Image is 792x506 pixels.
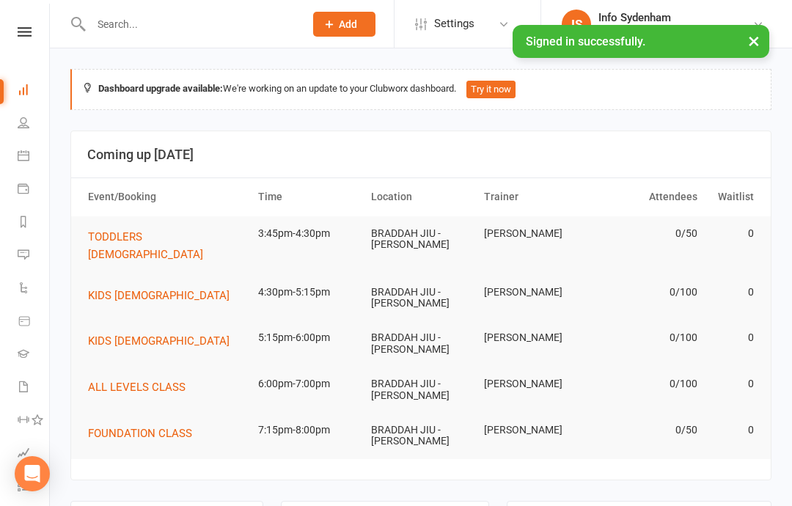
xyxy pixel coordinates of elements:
[704,275,760,309] td: 0
[88,230,203,261] span: TODDLERS [DEMOGRAPHIC_DATA]
[364,413,477,459] td: BRADDAH JIU - [PERSON_NAME]
[466,81,516,98] button: Try it now
[704,320,760,355] td: 0
[18,306,51,339] a: Product Sales
[339,18,357,30] span: Add
[590,367,703,401] td: 0/100
[18,141,51,174] a: Calendar
[252,320,364,355] td: 5:15pm-6:00pm
[81,178,252,216] th: Event/Booking
[87,14,294,34] input: Search...
[252,367,364,401] td: 6:00pm-7:00pm
[477,275,590,309] td: [PERSON_NAME]
[590,275,703,309] td: 0/100
[88,378,196,396] button: ALL LEVELS CLASS
[87,147,755,162] h3: Coming up [DATE]
[434,7,474,40] span: Settings
[590,178,703,216] th: Attendees
[88,427,192,440] span: FOUNDATION CLASS
[364,178,477,216] th: Location
[704,367,760,401] td: 0
[598,24,752,37] div: [PERSON_NAME] Jitsu Sydenham
[252,216,364,251] td: 3:45pm-4:30pm
[18,75,51,108] a: Dashboard
[98,83,223,94] strong: Dashboard upgrade available:
[18,207,51,240] a: Reports
[704,413,760,447] td: 0
[18,108,51,141] a: People
[88,332,240,350] button: KIDS [DEMOGRAPHIC_DATA]
[477,367,590,401] td: [PERSON_NAME]
[18,438,51,471] a: Assessments
[704,178,760,216] th: Waitlist
[70,69,771,110] div: We're working on an update to your Clubworx dashboard.
[88,425,202,442] button: FOUNDATION CLASS
[364,320,477,367] td: BRADDAH JIU - [PERSON_NAME]
[18,174,51,207] a: Payments
[364,275,477,321] td: BRADDAH JIU - [PERSON_NAME]
[252,413,364,447] td: 7:15pm-8:00pm
[477,413,590,447] td: [PERSON_NAME]
[252,275,364,309] td: 4:30pm-5:15pm
[364,367,477,413] td: BRADDAH JIU - [PERSON_NAME]
[590,413,703,447] td: 0/50
[313,12,375,37] button: Add
[590,216,703,251] td: 0/50
[364,216,477,263] td: BRADDAH JIU - [PERSON_NAME]
[88,228,245,263] button: TODDLERS [DEMOGRAPHIC_DATA]
[88,289,230,302] span: KIDS [DEMOGRAPHIC_DATA]
[590,320,703,355] td: 0/100
[526,34,645,48] span: Signed in successfully.
[477,178,590,216] th: Trainer
[704,216,760,251] td: 0
[252,178,364,216] th: Time
[88,381,186,394] span: ALL LEVELS CLASS
[477,216,590,251] td: [PERSON_NAME]
[477,320,590,355] td: [PERSON_NAME]
[562,10,591,39] div: IS
[741,25,767,56] button: ×
[15,456,50,491] div: Open Intercom Messenger
[88,287,240,304] button: KIDS [DEMOGRAPHIC_DATA]
[88,334,230,348] span: KIDS [DEMOGRAPHIC_DATA]
[598,11,752,24] div: Info Sydenham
